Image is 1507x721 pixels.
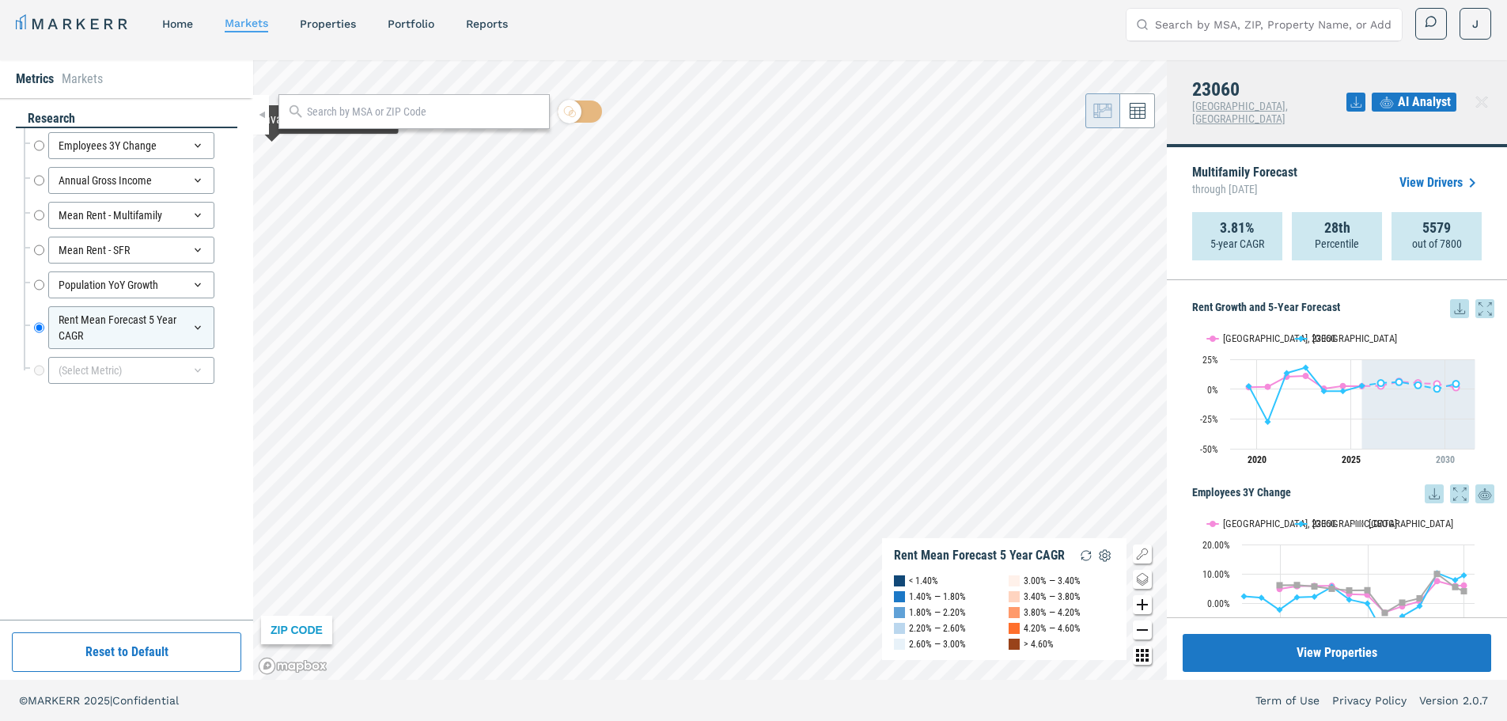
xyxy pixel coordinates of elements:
div: 4.20% — 4.60% [1024,620,1081,636]
a: View Drivers [1399,173,1482,192]
strong: 5579 [1422,220,1451,236]
div: Map Tooltip Content [154,112,389,127]
path: Saturday, 14 Dec, 19:00, -0.11. 23060. [1365,600,1371,606]
g: USA, line 3 of 3 with 12 data points. [1277,571,1467,616]
path: Friday, 14 Dec, 19:00, 1.18. 23060. [1346,596,1353,602]
span: AI Analyst [1398,93,1451,112]
div: ZIP CODE [261,616,332,644]
path: Monday, 29 Jul, 20:00, -1.66. 23060. [1340,388,1346,394]
text: -25% [1200,414,1218,425]
input: Search by MSA or ZIP Code [307,104,541,120]
a: MARKERR [16,13,131,35]
div: < 1.40% [909,573,938,589]
path: Sunday, 14 Dec, 19:00, 6.09. USA. [1277,582,1283,588]
g: 23060, line 4 of 4 with 5 data points. [1378,378,1460,391]
div: 1.80% — 2.20% [909,605,966,620]
div: 2.20% — 2.60% [909,620,966,636]
a: Version 2.0.7 [1419,693,1488,708]
path: Wednesday, 14 Dec, 19:00, 1.62. USA. [1417,595,1423,601]
p: out of 7800 [1412,236,1462,252]
button: Change style map button [1133,570,1152,589]
path: Friday, 14 Dec, 19:00, 2.31. 23060. [1241,593,1248,599]
text: [GEOGRAPHIC_DATA], [GEOGRAPHIC_DATA] [1223,518,1397,529]
div: Employees 3Y Change [48,132,214,159]
a: Term of Use [1255,693,1320,708]
button: Show/Hide Legend Map Button [1133,545,1152,564]
tspan: 2030 [1436,454,1455,465]
path: Wednesday, 14 Dec, 19:00, 5.66. USA. [1312,583,1318,590]
path: Wednesday, 29 Jul, 20:00, 2. Richmond, VA. [1265,383,1271,389]
canvas: Map [253,60,1167,680]
button: Zoom in map button [1133,595,1152,614]
button: Reset to Default [12,632,241,672]
path: Saturday, 14 Dec, 19:00, 1.8. 23060. [1259,594,1265,601]
div: 3.40% — 3.80% [1024,589,1081,605]
text: 0% [1207,385,1218,396]
svg: Interactive chart [1192,503,1482,701]
span: Confidential [112,694,179,707]
path: Friday, 14 Dec, 19:00, 4.33. USA. [1346,587,1353,594]
h4: 23060 [1192,79,1346,100]
li: Metrics [16,70,54,89]
button: Show USA [1353,508,1386,520]
path: Tuesday, 14 Dec, 19:00, 0.15. USA. [1399,599,1406,605]
a: Mapbox logo [258,657,328,675]
span: © [19,694,28,707]
path: Thursday, 29 Jul, 20:00, 5.98. 23060. [1396,378,1403,385]
a: Portfolio [388,17,434,30]
button: Other options map button [1133,646,1152,665]
img: Settings [1096,546,1115,565]
a: markets [225,17,268,29]
strong: 28th [1324,220,1350,236]
path: Monday, 14 Dec, 19:00, -3.37. USA. [1382,609,1388,616]
path: Thursday, 14 Dec, 19:00, 4.88. USA. [1329,586,1335,592]
path: Wednesday, 14 Dec, 19:00, -1.02. 23060. [1417,603,1423,609]
p: Multifamily Forecast [1192,166,1297,199]
path: Monday, 14 Dec, 19:00, 1.93. 23060. [1294,594,1301,601]
path: Wednesday, 29 Jul, 20:00, -27.4. 23060. [1265,419,1271,425]
path: Tuesday, 14 Dec, 19:00, -4.52. 23060. [1399,613,1406,620]
path: Saturday, 29 Jul, 20:00, -1.68. 23060. [1321,388,1327,394]
p: Percentile [1315,236,1359,252]
text: 25% [1202,355,1218,366]
path: Saturday, 14 Jun, 20:00, 9.45. 23060. [1461,572,1467,579]
a: Privacy Policy [1332,693,1407,708]
div: Annual Gross Income [48,167,214,194]
div: 3.80% — 4.20% [1024,605,1081,620]
text: 23060 [1312,518,1335,529]
path: Thursday, 14 Dec, 19:00, 9.94. USA. [1434,571,1441,577]
button: Show Richmond, VA [1207,508,1279,520]
text: 23060 [1312,332,1335,344]
input: Search by MSA, ZIP, Property Name, or Address [1155,9,1392,40]
path: Monday, 29 Jul, 20:00, 2.46. 23060. [1246,383,1252,389]
h5: Rent Growth and 5-Year Forecast [1192,299,1494,318]
path: Saturday, 14 Dec, 19:00, 5.47. USA. [1452,584,1459,590]
button: View Properties [1183,634,1491,672]
button: Zoom out map button [1133,620,1152,639]
div: 1.40% — 1.80% [909,589,966,605]
div: Employees 3Y Change. Highcharts interactive chart. [1192,503,1494,701]
div: 3.00% — 3.40% [1024,573,1081,589]
text: 10.00% [1202,569,1230,580]
text: 0.00% [1207,598,1230,609]
a: properties [300,17,356,30]
path: Sunday, 29 Jul, 20:00, 0.34. 23060. [1434,385,1441,392]
span: 2025 | [84,694,112,707]
path: Saturday, 14 Jun, 20:00, 4.04. USA. [1461,588,1467,594]
div: (Select Metric) [48,357,214,384]
svg: Interactive chart [1192,318,1482,476]
path: Tuesday, 29 Jul, 20:00, 2.7. 23060. [1359,382,1365,389]
path: Saturday, 29 Jul, 20:00, 3.23. 23060. [1415,382,1422,389]
strong: 3.81% [1220,220,1255,236]
text: [GEOGRAPHIC_DATA] [1369,518,1453,529]
div: Mean Rent - Multifamily [48,202,214,229]
span: MARKERR [28,694,84,707]
path: Friday, 29 Jul, 20:00, 17.98. 23060. [1303,364,1309,370]
path: Saturday, 14 Dec, 19:00, 4.39. USA. [1365,587,1371,594]
text: [GEOGRAPHIC_DATA], [GEOGRAPHIC_DATA] [1223,332,1397,344]
button: Show 23060 [1296,508,1337,520]
div: 2.60% — 3.00% [909,636,966,652]
div: Rent Growth and 5-Year Forecast. Highcharts interactive chart. [1192,318,1494,476]
tspan: 2025 [1342,454,1361,465]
